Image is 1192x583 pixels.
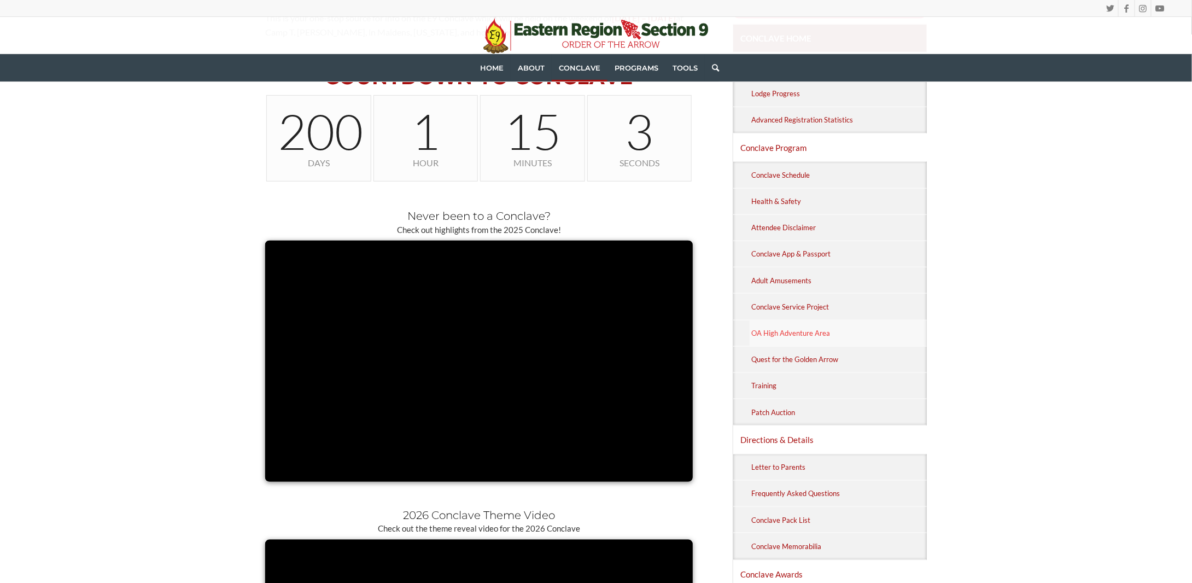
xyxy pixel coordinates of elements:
[473,54,511,81] a: Home
[265,210,693,222] h3: Never been to a Conclave?
[511,54,552,81] a: About
[733,426,927,453] a: Directions & Details
[265,509,693,521] h3: 2026 Conclave Theme Video
[518,63,545,72] span: About
[552,54,607,81] a: Conclave
[599,107,681,156] span: 3
[265,225,693,236] p: Check out highlights from the 2025 Conclave!
[615,63,658,72] span: Programs
[607,54,665,81] a: Programs
[750,215,927,241] a: Attendee Disclaimer
[750,81,927,107] a: Lodge Progress
[278,107,360,156] span: 200
[750,320,927,346] a: OA High Adventure Area
[750,162,927,188] a: Conclave Schedule
[265,523,693,534] p: Check out the theme reveal video for the 2026 Conclave
[750,454,927,480] a: Letter to Parents
[750,189,927,214] a: Health & Safety
[750,399,927,425] a: Patch Auction
[750,241,927,267] a: Conclave App & Passport
[750,347,927,372] a: Quest for the Golden Arrow
[492,107,574,156] span: 15
[559,63,600,72] span: Conclave
[492,156,574,170] span: Minutes
[750,481,927,506] a: Frequently Asked Questions
[750,507,927,533] a: Conclave Pack List
[750,373,927,399] a: Training
[750,533,927,559] a: Conclave Memorabilia
[705,54,719,81] a: Search
[750,107,927,133] a: Advanced Registration Statistics
[599,156,681,170] span: Seconds
[385,156,467,170] span: Hour
[265,241,693,481] iframe: To enrich screen reader interactions, please activate Accessibility in Grammarly extension settings
[665,54,705,81] a: Tools
[480,63,504,72] span: Home
[673,63,698,72] span: Tools
[733,134,927,161] a: Conclave Program
[750,267,927,293] a: Adult Amusements
[750,294,927,319] a: Conclave Service Project
[278,156,360,170] span: Days
[385,107,467,156] span: 1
